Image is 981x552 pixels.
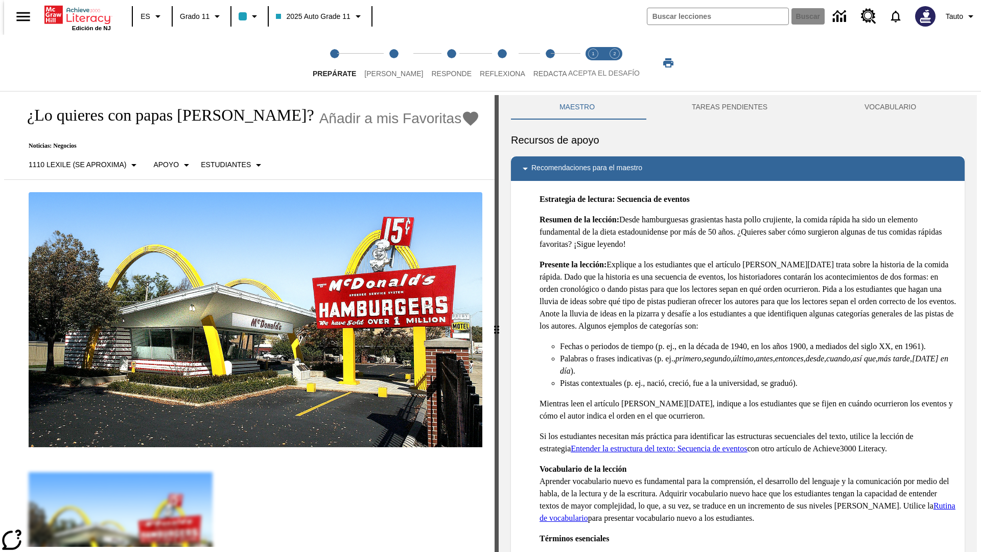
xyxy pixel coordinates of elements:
span: [PERSON_NAME] [364,70,423,78]
strong: Presente la lección: [540,260,606,269]
button: Lee step 2 of 5 [356,35,431,91]
button: Redacta step 5 of 5 [525,35,575,91]
div: Pulsa la tecla de intro o la barra espaciadora y luego presiona las flechas de derecha e izquierd... [495,95,499,552]
button: Perfil/Configuración [942,7,981,26]
em: más tarde [878,354,910,363]
p: Aprender vocabulario nuevo es fundamental para la comprensión, el desarrollo del lenguaje y la co... [540,463,956,524]
div: Instructional Panel Tabs [511,95,965,120]
button: Imprimir [652,54,685,72]
button: Acepta el desafío contesta step 2 of 2 [600,35,629,91]
a: Centro de información [827,3,855,31]
span: Edición de NJ [72,25,111,31]
text: 2 [613,51,616,56]
button: Tipo de apoyo, Apoyo [149,156,197,174]
p: Apoyo [153,159,179,170]
button: Responde step 3 of 5 [423,35,480,91]
p: Si los estudiantes necesitan más práctica para identificar las estructuras secuenciales del texto... [540,430,956,455]
button: Reflexiona step 4 of 5 [472,35,533,91]
em: así que [852,354,876,363]
p: Noticias: Negocios [16,142,480,150]
em: último [733,354,754,363]
button: Grado: Grado 11, Elige un grado [176,7,227,26]
p: Explique a los estudiantes que el artículo [PERSON_NAME][DATE] trata sobre la historia de la comi... [540,259,956,332]
li: Palabras o frases indicativas (p. ej., , , , , , , , , , ). [560,353,956,377]
p: Recomendaciones para el maestro [531,163,642,175]
button: Seleccionar estudiante [197,156,269,174]
img: Avatar [915,6,936,27]
span: Añadir a mis Favoritas [319,110,462,127]
button: Seleccione Lexile, 1110 Lexile (Se aproxima) [25,156,144,174]
p: Estudiantes [201,159,251,170]
em: antes [756,354,773,363]
span: Reflexiona [480,70,525,78]
span: Responde [431,70,472,78]
img: Uno de los primeros locales de McDonald's, con el icónico letrero rojo y los arcos amarillos. [29,192,482,448]
text: 1 [592,51,594,56]
button: Abrir el menú lateral [8,2,38,32]
button: Lenguaje: ES, Selecciona un idioma [136,7,169,26]
h6: Recursos de apoyo [511,132,965,148]
li: Fechas o periodos de tiempo (p. ej., en la década de 1940, en los años 1900, a mediados del siglo... [560,340,956,353]
strong: Estrategia de lectura: Secuencia de eventos [540,195,690,203]
button: Prepárate step 1 of 5 [305,35,364,91]
span: Prepárate [313,70,356,78]
p: 1110 Lexile (Se aproxima) [29,159,126,170]
span: Tauto [946,11,963,22]
a: Notificaciones [882,3,909,30]
div: reading [4,95,495,547]
div: Recomendaciones para el maestro [511,156,965,181]
button: Acepta el desafío lee step 1 of 2 [578,35,608,91]
div: Portada [44,4,111,31]
em: primero [675,354,702,363]
button: Escoja un nuevo avatar [909,3,942,30]
a: Centro de recursos, Se abrirá en una pestaña nueva. [855,3,882,30]
h1: ¿Lo quieres con papas [PERSON_NAME]? [16,106,314,125]
em: cuando [826,354,850,363]
p: Mientras leen el artículo [PERSON_NAME][DATE], indique a los estudiantes que se fijen en cuándo o... [540,398,956,422]
p: Desde hamburguesas grasientas hasta pollo crujiente, la comida rápida ha sido un elemento fundame... [540,214,956,250]
span: Grado 11 [180,11,209,22]
strong: Vocabulario de la lección [540,465,627,473]
span: 2025 Auto Grade 11 [276,11,350,22]
button: Maestro [511,95,643,120]
em: entonces [775,354,804,363]
button: El color de la clase es azul claro. Cambiar el color de la clase. [235,7,265,26]
em: segundo [704,354,731,363]
li: Pistas contextuales (p. ej., nació, creció, fue a la universidad, se graduó). [560,377,956,389]
input: Buscar campo [647,8,788,25]
button: TAREAS PENDIENTES [643,95,816,120]
strong: Términos esenciales [540,534,609,543]
button: Clase: 2025 Auto Grade 11, Selecciona una clase [272,7,368,26]
div: activity [499,95,977,552]
button: VOCABULARIO [816,95,965,120]
a: Entender la estructura del texto: Secuencia de eventos [571,444,747,453]
span: ACEPTA EL DESAFÍO [568,69,640,77]
strong: Resumen de la lección: [540,215,619,224]
span: ES [141,11,150,22]
span: Redacta [533,70,567,78]
em: desde [806,354,824,363]
button: Añadir a mis Favoritas - ¿Lo quieres con papas fritas? [319,109,480,127]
